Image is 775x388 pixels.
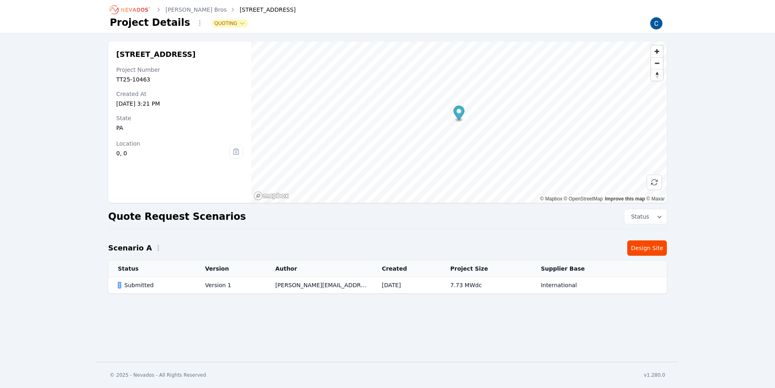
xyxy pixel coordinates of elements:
h1: Project Details [110,16,190,29]
th: Project Size [441,261,531,277]
td: 7.73 MWdc [441,277,531,294]
button: Status [624,209,667,224]
a: Design Site [627,240,667,256]
button: Quoting [213,20,247,27]
a: Mapbox homepage [253,191,289,200]
div: © 2025 - Nevados - All Rights Reserved [110,372,206,378]
tr: SubmittedVersion 1[PERSON_NAME][EMAIL_ADDRESS][PERSON_NAME][DOMAIN_NAME][DATE]7.73 MWdcInternational [108,277,667,294]
h2: Scenario A [108,242,152,254]
th: Version [195,261,266,277]
div: PA [116,124,243,132]
th: Author [266,261,372,277]
div: Created At [116,90,243,98]
a: Improve this map [605,196,645,202]
img: Carmen Brooks [650,17,663,30]
div: State [116,114,243,122]
div: Submitted [118,281,191,289]
h2: Quote Request Scenarios [108,210,246,223]
a: [PERSON_NAME] Bros [165,6,227,14]
td: [PERSON_NAME][EMAIL_ADDRESS][PERSON_NAME][DOMAIN_NAME] [266,277,372,294]
a: Maxar [646,196,665,202]
div: Location [116,140,229,148]
canvas: Map [251,42,667,203]
div: Map marker [453,106,464,122]
div: v1.280.0 [644,372,665,378]
div: [DATE] 3:21 PM [116,100,243,108]
button: Reset bearing to north [651,69,663,81]
a: OpenStreetMap [564,196,603,202]
nav: Breadcrumb [110,3,295,16]
td: [DATE] [372,277,441,294]
button: Zoom in [651,46,663,57]
th: Supplier Base [531,261,633,277]
div: Project Number [116,66,243,74]
td: International [531,277,633,294]
span: Zoom out [651,58,663,69]
th: Status [108,261,195,277]
h2: [STREET_ADDRESS] [116,50,243,59]
th: Created [372,261,441,277]
span: Status [628,213,649,221]
a: Mapbox [540,196,562,202]
div: 0, 0 [116,149,229,157]
button: Zoom out [651,57,663,69]
div: TT25-10463 [116,75,243,83]
div: [STREET_ADDRESS] [228,6,296,14]
td: Version 1 [195,277,266,294]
